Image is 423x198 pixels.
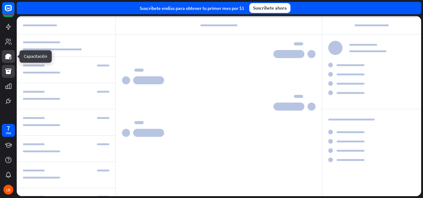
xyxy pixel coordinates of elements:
[2,124,15,137] a: 7 días
[6,131,11,135] font: días
[253,5,287,11] font: Suscríbete ahora
[6,187,11,192] font: LD
[7,124,10,132] font: 7
[167,5,244,11] font: días para obtener tu primer mes por $1
[5,2,24,21] button: Abrir el widget de chat LiveChat
[140,5,167,11] font: Suscríbete en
